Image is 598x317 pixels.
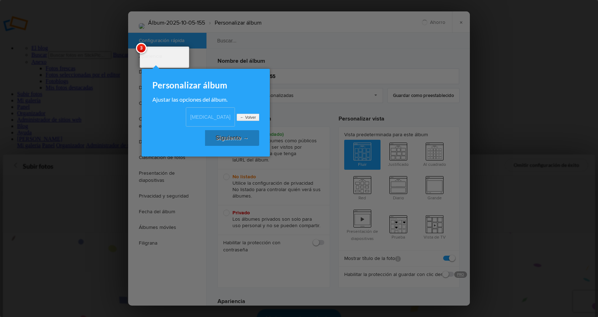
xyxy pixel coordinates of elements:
[237,114,259,121] a: ← Volver
[140,45,142,51] font: 3
[190,114,231,120] font: [MEDICAL_DATA]
[240,115,256,119] font: ← Volver
[186,107,235,127] a: [MEDICAL_DATA]
[152,80,227,90] font: Personalizar álbum
[152,96,227,103] font: Ajustar las opciones del álbum.
[205,130,259,146] a: Siguiente →
[216,135,248,141] font: Siguiente →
